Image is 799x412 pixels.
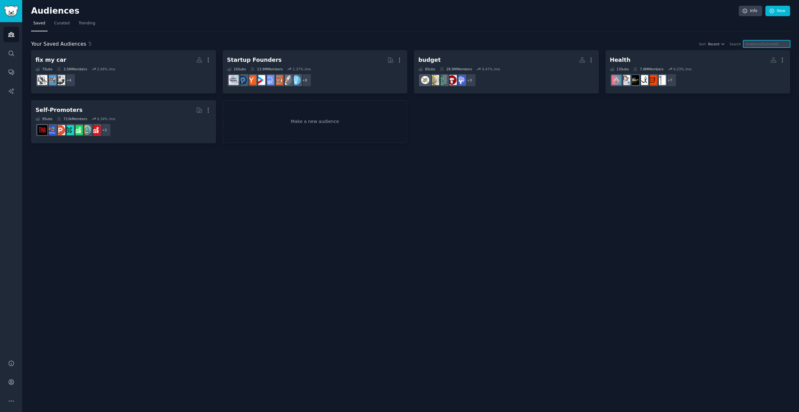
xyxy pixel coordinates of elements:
[298,74,311,87] div: + 8
[418,67,435,71] div: 8 Sub s
[229,75,239,85] img: indiehackers
[610,67,629,71] div: 13 Sub s
[55,75,65,85] img: AskAMechanic
[91,125,101,135] img: youtubepromotion
[699,42,706,46] div: Sort
[238,75,247,85] img: Entrepreneurship
[36,117,52,121] div: 9 Sub s
[76,18,97,31] a: Trending
[54,21,70,26] span: Curated
[739,6,762,16] a: Info
[440,67,472,71] div: 28.9M Members
[447,75,457,85] img: PersonalFinanceCanada
[97,117,115,121] div: 6.34 % /mo
[88,41,92,47] span: 5
[629,75,639,85] img: themole
[291,75,301,85] img: Entrepreneur
[250,67,283,71] div: 13.9M Members
[282,75,292,85] img: startups
[246,75,256,85] img: ycombinator
[730,42,741,46] div: Search
[64,125,74,135] img: alphaandbetausers
[36,56,66,64] div: fix my car
[223,50,408,93] a: Startup Founders16Subs13.9MMembers1.37% /mo+8EntrepreneurstartupsEntrepreneurRideAlongSaaSstartup...
[414,50,599,93] a: budget8Subs28.9MMembers0.47% /mo+3ynabPersonalFinanceCanadaFinancialPlanningUKPersonalFinancebudget
[97,67,115,71] div: 2.69 % /mo
[79,21,95,26] span: Trending
[273,75,283,85] img: EntrepreneurRideAlong
[82,125,92,135] img: AppIdeas
[62,74,75,87] div: + 4
[57,117,87,121] div: 713k Members
[55,125,65,135] img: ProductHunters
[418,56,441,64] div: budget
[420,75,430,85] img: budget
[264,75,274,85] img: SaaS
[606,50,790,93] a: Health13Subs7.8MMembers0.23% /mo+7DermatologyPA30PlusSkinCareskincancerthemoleDermatologyQuestion...
[31,6,739,16] h2: Audiences
[36,67,52,71] div: 7 Sub s
[223,100,408,144] a: Make a new audience
[73,125,83,135] img: selfpromotion
[255,75,265,85] img: startup
[456,75,466,85] img: ynab
[482,67,500,71] div: 0.47 % /mo
[31,50,216,93] a: fix my car7Subs3.5MMembers2.69% /mo+4AskAMechanicCartalkmechanic
[708,42,725,46] button: Recent
[227,56,282,64] div: Startup Founders
[293,67,311,71] div: 1.37 % /mo
[438,75,448,85] img: FinancialPlanning
[633,67,663,71] div: 7.8M Members
[37,75,47,85] img: mechanic
[227,67,246,71] div: 16 Sub s
[610,56,631,64] div: Health
[98,123,111,137] div: + 2
[620,75,630,85] img: DermatologyQuestions
[612,75,621,85] img: HealthAnxiety
[463,74,476,87] div: + 3
[36,106,82,114] div: Self-Promoters
[656,75,666,85] img: DermatologyPA
[663,74,677,87] div: + 7
[429,75,439,85] img: UKPersonalFinance
[765,6,790,16] a: New
[708,42,719,46] span: Recent
[46,75,56,85] img: Cartalk
[743,40,790,48] input: Audience/Subreddit
[31,18,48,31] a: Saved
[31,100,216,144] a: Self-Promoters9Subs713kMembers6.34% /mo+2youtubepromotionAppIdeasselfpromotionalphaandbetausersPr...
[33,21,45,26] span: Saved
[57,67,87,71] div: 3.5M Members
[673,67,691,71] div: 0.23 % /mo
[647,75,657,85] img: 30PlusSkinCare
[31,40,86,48] span: Your Saved Audiences
[4,6,18,17] img: GummySearch logo
[52,18,72,31] a: Curated
[37,125,47,135] img: TestMyApp
[46,125,56,135] img: betatests
[638,75,648,85] img: skincancer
